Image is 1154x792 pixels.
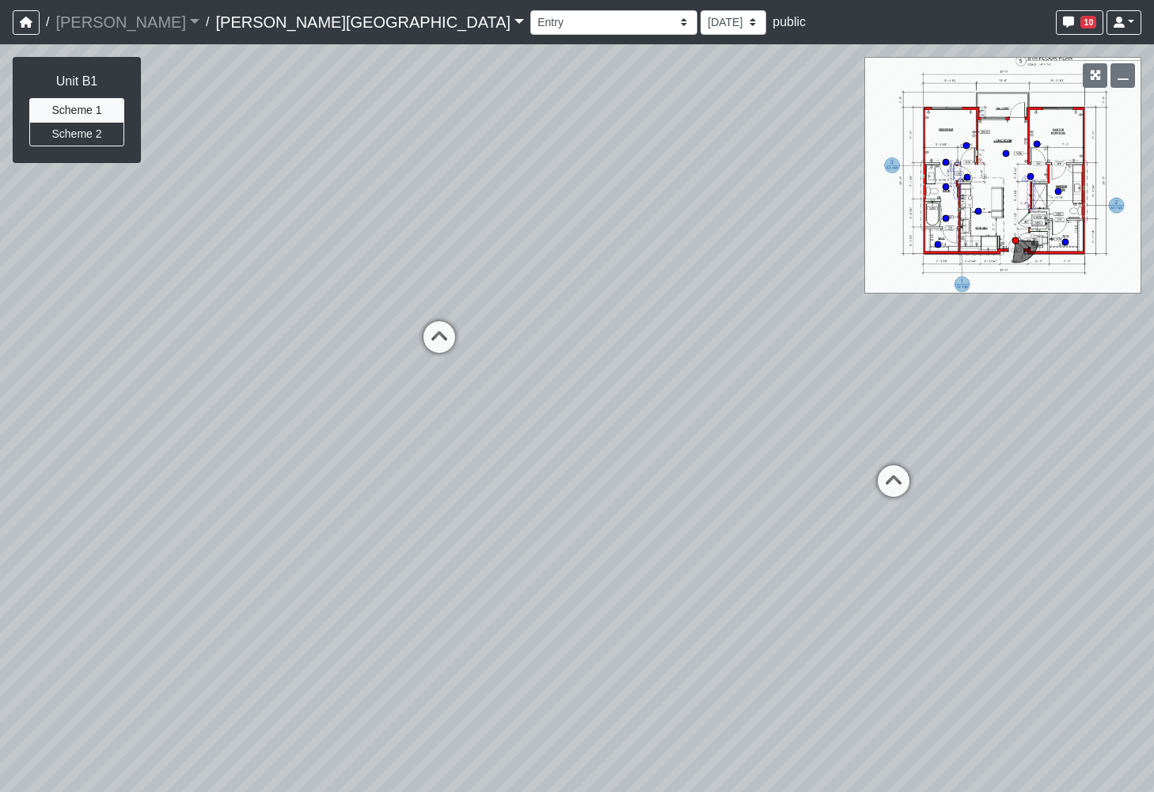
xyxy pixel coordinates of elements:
[1080,16,1096,28] span: 10
[772,15,806,28] span: public
[215,6,524,38] a: [PERSON_NAME][GEOGRAPHIC_DATA]
[1056,10,1103,35] button: 10
[29,98,124,123] button: Scheme 1
[55,6,199,38] a: [PERSON_NAME]
[12,760,105,792] iframe: Ybug feedback widget
[29,122,124,146] button: Scheme 2
[29,74,124,89] h6: Unit B1
[199,6,215,38] span: /
[40,6,55,38] span: /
